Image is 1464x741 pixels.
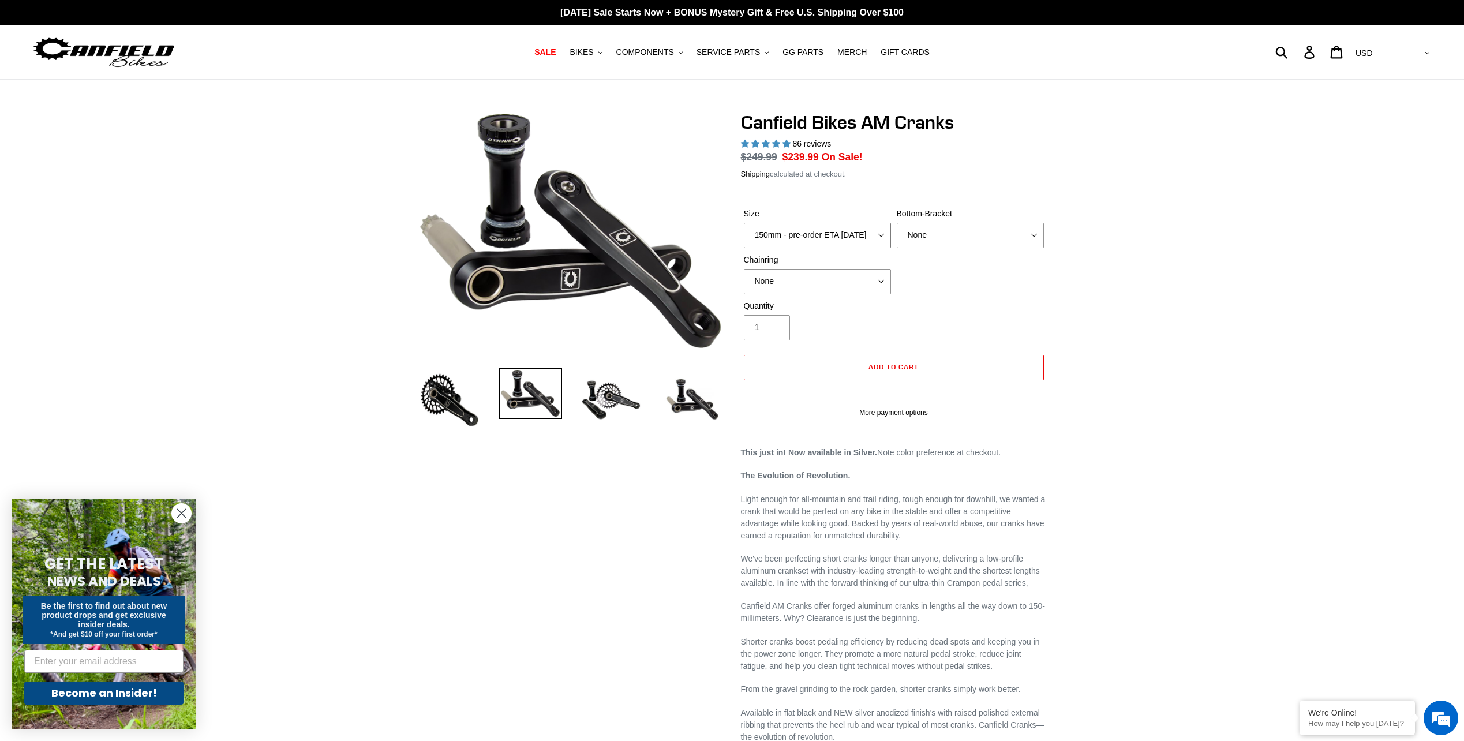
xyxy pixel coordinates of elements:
span: $239.99 [782,151,819,163]
span: GET THE LATEST [44,553,163,574]
img: Load image into Gallery viewer, Canfield Bikes AM Cranks [418,368,481,432]
a: Shipping [741,170,770,179]
span: 86 reviews [792,139,831,148]
strong: The Evolution of Revolution. [741,471,851,480]
p: Canfield AM Cranks offer forged aluminum cranks in lengths all the way down to 150-millimeters. W... [741,600,1047,624]
div: We're Online! [1308,708,1406,717]
p: Note color preference at checkout. [741,447,1047,459]
label: Chainring [744,254,891,266]
button: SERVICE PARTS [691,44,774,60]
span: SERVICE PARTS [697,47,760,57]
button: Become an Insider! [24,682,184,705]
label: Quantity [744,300,891,312]
p: Shorter cranks boost pedaling efficiency by reducing dead spots and keeping you in the power zone... [741,636,1047,672]
span: COMPONENTS [616,47,674,57]
img: Load image into Gallery viewer, CANFIELD-AM_DH-CRANKS [660,368,724,432]
label: Size [744,208,891,220]
span: Add to cart [868,362,919,371]
span: BIKES [570,47,593,57]
span: GG PARTS [782,47,823,57]
s: $249.99 [741,151,777,163]
button: Close dialog [171,503,192,523]
strong: This just in! Now available in Silver. [741,448,878,457]
a: GIFT CARDS [875,44,935,60]
p: Light enough for all-mountain and trail riding, tough enough for downhill, we wanted a crank that... [741,493,1047,542]
button: Add to cart [744,355,1044,380]
h1: Canfield Bikes AM Cranks [741,111,1047,133]
input: Search [1282,39,1311,65]
label: Bottom-Bracket [897,208,1044,220]
span: *And get $10 off your first order* [50,630,157,638]
button: COMPONENTS [611,44,688,60]
span: 4.97 stars [741,139,793,148]
img: Canfield Bikes [32,34,176,70]
a: More payment options [744,407,1044,418]
img: Load image into Gallery viewer, Canfield Bikes AM Cranks [579,368,643,432]
p: How may I help you today? [1308,719,1406,728]
div: calculated at checkout. [741,169,1047,180]
a: SALE [529,44,561,60]
span: On Sale! [822,149,863,164]
button: BIKES [564,44,608,60]
img: Load image into Gallery viewer, Canfield Cranks [499,368,562,419]
a: MERCH [832,44,873,60]
input: Enter your email address [24,650,184,673]
span: SALE [534,47,556,57]
span: GIFT CARDS [881,47,930,57]
span: Be the first to find out about new product drops and get exclusive insider deals. [41,601,167,629]
a: GG PARTS [777,44,829,60]
p: We've been perfecting short cranks longer than anyone, delivering a low-profile aluminum crankset... [741,553,1047,589]
span: MERCH [837,47,867,57]
span: NEWS AND DEALS [47,572,161,590]
p: From the gravel grinding to the rock garden, shorter cranks simply work better. [741,683,1047,695]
